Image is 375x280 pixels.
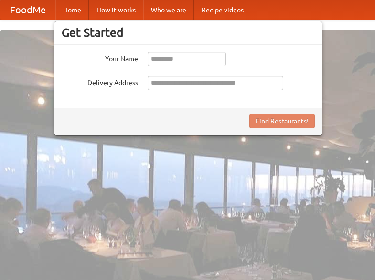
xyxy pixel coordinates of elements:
[143,0,194,20] a: Who we are
[89,0,143,20] a: How it works
[62,76,138,88] label: Delivery Address
[62,52,138,64] label: Your Name
[55,0,89,20] a: Home
[249,114,315,128] button: Find Restaurants!
[62,25,315,40] h3: Get Started
[0,0,55,20] a: FoodMe
[194,0,251,20] a: Recipe videos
